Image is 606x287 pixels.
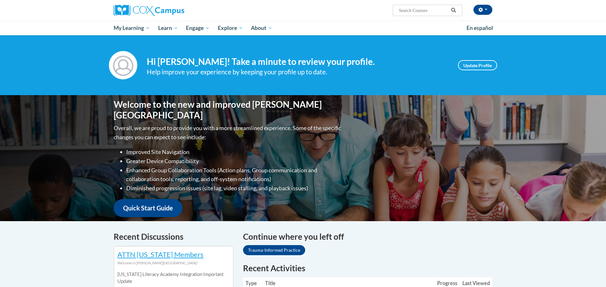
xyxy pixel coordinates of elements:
a: Engage [182,21,214,35]
h4: Recent Discussions [114,231,234,243]
a: Quick Start Guide [114,199,182,217]
div: Main menu [104,21,502,35]
input: Search Courses [398,7,449,14]
a: My Learning [110,21,154,35]
p: [US_STATE] Literacy Academy Integration Important Update [117,271,230,285]
span: En español [466,25,493,31]
img: Profile Image [109,51,137,79]
div: Help improve your experience by keeping your profile up to date. [147,67,449,77]
span: About [251,24,272,32]
li: Greater Device Compatibility [126,157,342,166]
span: Learn [158,24,178,32]
button: Account Settings [473,5,492,15]
h1: Recent Activities [243,262,492,274]
a: En español [462,21,497,35]
h4: Continue where you left off [243,231,492,243]
a: Explore [214,21,247,35]
a: ATTN [US_STATE] Members [117,250,204,259]
span: Explore [218,24,243,32]
h4: Hi [PERSON_NAME]! Take a minute to review your profile. [147,56,449,67]
button: Search [449,7,458,14]
img: Cox Campus [114,5,184,16]
span: Engage [186,24,210,32]
a: Cox Campus [114,5,234,16]
a: Learn [154,21,182,35]
span: My Learning [114,24,150,32]
li: Improved Site Navigation [126,147,342,157]
p: Overall, we are proud to provide you with a more streamlined experience. Some of the specific cha... [114,123,342,142]
a: Trauma-Informed Practice [243,245,305,255]
li: Enhanced Group Collaboration Tools (Action plans, Group communication and collaboration tools, re... [126,166,342,184]
li: Diminished progression issues (site lag, video stalling, and playback issues) [126,184,342,193]
div: Welcome to [PERSON_NAME][GEOGRAPHIC_DATA]! [117,260,230,267]
a: Update Profile [458,60,497,70]
a: About [247,21,277,35]
h1: Welcome to the new and improved [PERSON_NAME][GEOGRAPHIC_DATA] [114,99,342,120]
